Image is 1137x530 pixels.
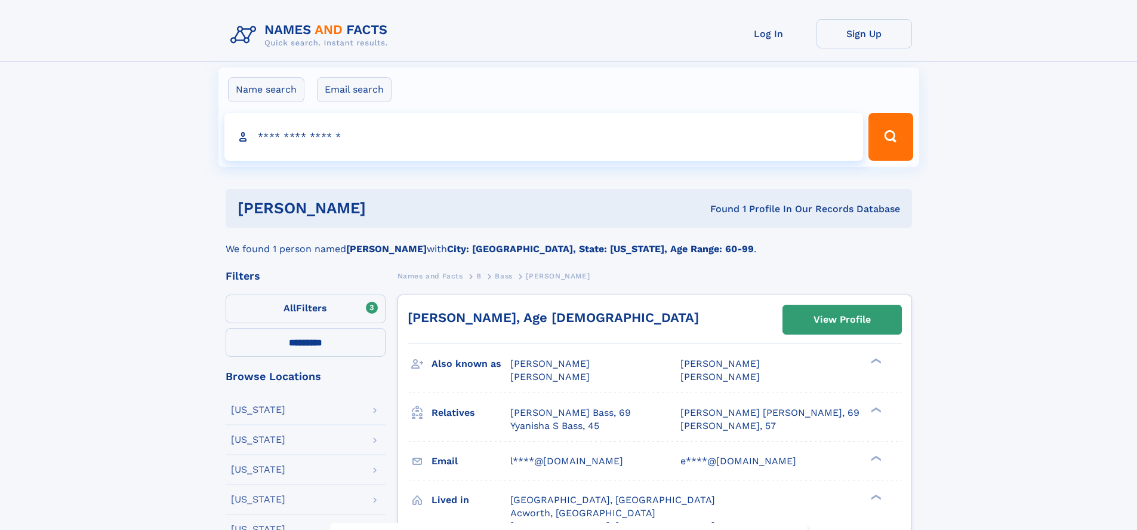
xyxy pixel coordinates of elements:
[783,305,901,334] a: View Profile
[231,435,285,445] div: [US_STATE]
[510,419,599,433] a: Yyanisha S Bass, 45
[226,19,398,51] img: Logo Names and Facts
[432,403,510,423] h3: Relatives
[510,371,590,382] span: [PERSON_NAME]
[224,113,864,161] input: search input
[538,203,900,216] div: Found 1 Profile In Our Records Database
[447,243,754,255] b: City: [GEOGRAPHIC_DATA], State: [US_STATE], Age Range: 60-99
[868,357,882,365] div: ❯
[226,295,386,323] label: Filters
[432,490,510,510] h3: Lived in
[680,406,859,419] a: [PERSON_NAME] [PERSON_NAME], 69
[868,113,913,161] button: Search Button
[238,201,538,216] h1: [PERSON_NAME]
[816,19,912,48] a: Sign Up
[398,268,463,283] a: Names and Facts
[226,371,386,382] div: Browse Locations
[346,243,427,255] b: [PERSON_NAME]
[231,405,285,415] div: [US_STATE]
[231,495,285,504] div: [US_STATE]
[432,451,510,471] h3: Email
[510,358,590,369] span: [PERSON_NAME]
[226,271,386,281] div: Filters
[721,19,816,48] a: Log In
[680,358,760,369] span: [PERSON_NAME]
[495,268,512,283] a: Bass
[495,272,512,280] span: Bass
[228,77,304,102] label: Name search
[868,493,882,501] div: ❯
[510,494,715,506] span: [GEOGRAPHIC_DATA], [GEOGRAPHIC_DATA]
[317,77,392,102] label: Email search
[284,302,296,314] span: All
[868,406,882,413] div: ❯
[226,228,912,256] div: We found 1 person named with .
[476,272,482,280] span: B
[510,406,631,419] a: [PERSON_NAME] Bass, 69
[408,310,699,325] a: [PERSON_NAME], Age [DEMOGRAPHIC_DATA]
[526,272,590,280] span: [PERSON_NAME]
[476,268,482,283] a: B
[680,371,760,382] span: [PERSON_NAME]
[814,306,871,333] div: View Profile
[432,354,510,374] h3: Also known as
[231,465,285,474] div: [US_STATE]
[510,507,655,519] span: Acworth, [GEOGRAPHIC_DATA]
[680,419,776,433] a: [PERSON_NAME], 57
[868,454,882,462] div: ❯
